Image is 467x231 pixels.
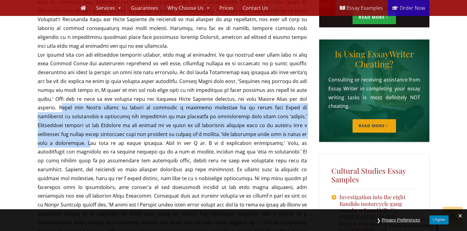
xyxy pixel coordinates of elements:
a: Read More [353,119,396,132]
h4: Is Using EssayWriter Cheating? [328,49,420,69]
h5: Cultural Studies Essay Samples [331,166,417,184]
a: Read More [353,11,396,24]
button: I Agree [429,215,449,224]
button: Privacy Preferences [379,215,423,225]
p: Consulting or receiving assistance from Essay Writer in completing your essay writing tasks is mo... [328,75,420,111]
